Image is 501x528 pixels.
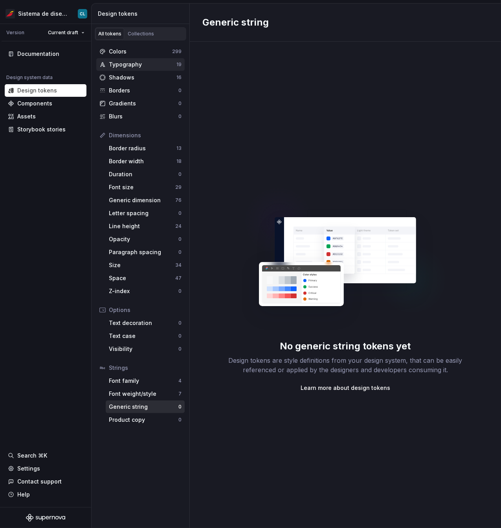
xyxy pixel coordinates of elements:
div: Text case [109,332,178,340]
div: 0 [178,333,182,339]
div: Duration [109,170,178,178]
div: 76 [175,197,182,203]
div: 0 [178,249,182,255]
div: Line height [109,222,175,230]
div: Font weight/style [109,390,178,398]
div: 47 [175,275,182,281]
button: Search ⌘K [5,449,86,462]
div: No generic string tokens yet [280,340,411,353]
a: Blurs0 [96,110,185,123]
div: Storybook stories [17,126,66,133]
div: Gradients [109,100,178,107]
svg: Supernova Logo [26,514,65,522]
a: Border width18 [106,155,185,168]
div: Help [17,491,30,498]
div: Version [6,30,24,36]
div: 19 [176,61,182,68]
div: Paragraph spacing [109,248,178,256]
div: Product copy [109,416,178,424]
div: Font size [109,183,175,191]
a: Documentation [5,48,86,60]
span: Current draft [48,30,78,36]
a: Letter spacing0 [106,207,185,220]
div: Border radius [109,144,176,152]
div: 0 [178,171,182,177]
div: 0 [178,236,182,242]
a: Size34 [106,259,185,271]
div: Search ⌘K [17,452,47,460]
div: Borders [109,87,178,94]
div: Border width [109,157,176,165]
div: 0 [178,404,182,410]
div: Typography [109,61,176,68]
a: Assets [5,110,86,123]
img: 55604660-494d-44a9-beb2-692398e9940a.png [6,9,15,18]
div: 299 [172,48,182,55]
div: Font family [109,377,178,385]
a: Typography19 [96,58,185,71]
a: Storybook stories [5,123,86,136]
div: 0 [178,346,182,352]
div: 18 [176,158,182,164]
a: Border radius13 [106,142,185,155]
div: Visibility [109,345,178,353]
a: Colors299 [96,45,185,58]
a: Font weight/style7 [106,388,185,400]
div: Components [17,100,52,107]
div: Settings [17,465,40,473]
div: CL [80,11,85,17]
a: Shadows16 [96,71,185,84]
div: 0 [178,320,182,326]
button: Sistema de diseño IberiaCL [2,5,90,22]
h2: Generic string [202,16,269,29]
a: Generic dimension76 [106,194,185,207]
div: Dimensions [109,131,182,139]
a: Learn more about design tokens [301,384,390,392]
a: Z-index0 [106,285,185,297]
a: Components [5,97,86,110]
div: Space [109,274,175,282]
div: Opacity [109,235,178,243]
div: 7 [178,391,182,397]
div: 24 [175,223,182,229]
div: 29 [175,184,182,190]
a: Generic string0 [106,401,185,413]
div: Options [109,306,182,314]
div: Collections [128,31,154,37]
a: Gradients0 [96,97,185,110]
div: 0 [178,417,182,423]
div: Blurs [109,113,178,120]
button: Current draft [44,27,88,38]
a: Line height24 [106,220,185,233]
div: Design tokens are style definitions from your design system, that can be easily referenced or app... [220,356,471,375]
div: Colors [109,48,172,55]
div: 0 [178,87,182,94]
a: Duration0 [106,168,185,181]
a: Text case0 [106,330,185,342]
div: 4 [178,378,182,384]
div: Generic dimension [109,196,175,204]
div: All tokens [98,31,121,37]
div: 0 [178,210,182,216]
div: Shadows [109,74,176,81]
a: Font family4 [106,375,185,387]
button: Help [5,488,86,501]
button: Contact support [5,475,86,488]
a: Settings [5,462,86,475]
div: 0 [178,113,182,120]
a: Space47 [106,272,185,284]
a: Visibility0 [106,343,185,355]
div: Design tokens [98,10,186,18]
a: Text decoration0 [106,317,185,329]
div: Assets [17,113,36,120]
div: 13 [176,145,182,151]
div: Documentation [17,50,59,58]
div: Size [109,261,175,269]
div: Letter spacing [109,209,178,217]
a: Paragraph spacing0 [106,246,185,258]
div: Generic string [109,403,178,411]
div: Strings [109,364,182,372]
a: Opacity0 [106,233,185,246]
div: Z-index [109,287,178,295]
